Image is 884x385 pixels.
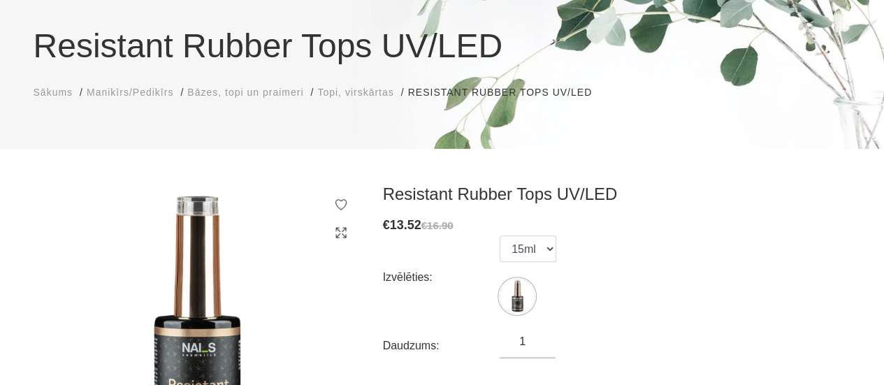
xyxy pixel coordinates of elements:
[317,87,393,98] span: Topi, virskārtas
[390,218,421,232] span: 13.52
[383,335,500,357] div: Daudzums:
[34,85,73,100] a: Sākums
[383,218,390,232] span: €
[383,184,851,205] h3: Resistant Rubber Tops UV/LED
[408,85,606,100] li: Resistant Rubber Tops UV/LED
[34,87,73,98] span: Sākums
[383,266,500,289] div: Izvēlēties:
[187,87,303,98] span: Bāzes, topi un praimeri
[187,85,303,100] a: Bāzes, topi un praimeri
[421,219,454,231] s: €16.90
[87,87,173,98] span: Manikīrs/Pedikīrs
[500,279,535,314] img: ...
[317,85,393,100] a: Topi, virskārtas
[34,21,851,71] h1: Resistant Rubber Tops UV/LED
[87,85,173,100] a: Manikīrs/Pedikīrs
